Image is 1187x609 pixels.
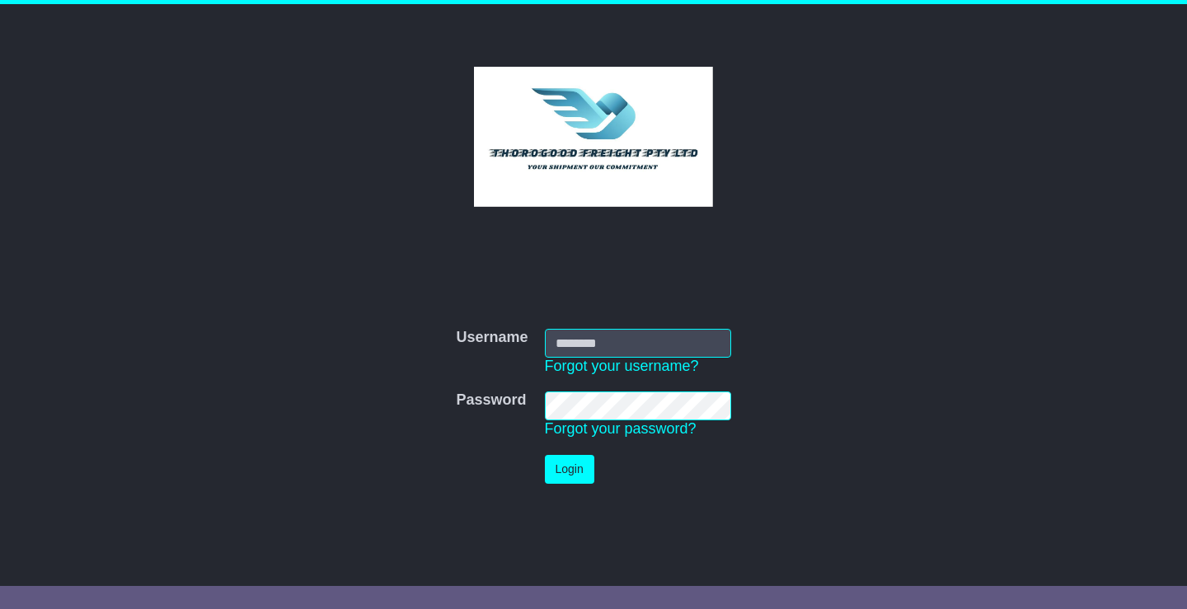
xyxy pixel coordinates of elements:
label: Username [456,329,528,347]
a: Forgot your password? [545,420,697,437]
a: Forgot your username? [545,358,699,374]
label: Password [456,391,526,410]
img: Thorogood Freight Pty Ltd [474,67,714,207]
button: Login [545,455,594,484]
